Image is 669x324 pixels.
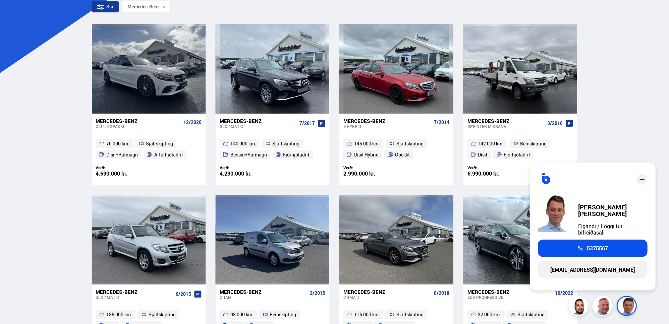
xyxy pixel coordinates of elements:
span: Sjálfskipting [396,140,424,148]
span: 142 000 km. [478,140,504,148]
span: Mercedes-Benz [127,4,160,9]
span: Dísil [478,151,488,159]
span: 93 000 km. [230,311,254,319]
span: 5375567 [587,245,608,251]
div: Mercedes-Benz [220,118,297,124]
span: 7/2017 [299,121,315,126]
div: Mercedes-Benz [467,289,552,295]
span: Sjálfskipting [517,311,545,319]
span: 140 000 km. [230,140,256,148]
div: Verð: [96,165,149,170]
span: Fjórhjóladrif [504,151,530,159]
span: Dísil+Rafmagn [106,151,138,159]
span: 10/2022 [555,290,573,296]
div: Citan [220,295,307,300]
img: FbJEzSuNWCJXmdc-.webp [618,297,638,317]
div: [PERSON_NAME] [PERSON_NAME] [578,204,648,217]
a: Mercedes-Benz Sprinter M.KRANA 3/2018 142 000 km. Beinskipting Dísil Fjórhjóladrif Verð: 6.990.00... [463,114,577,185]
a: [EMAIL_ADDRESS][DOMAIN_NAME] [538,261,648,278]
span: 115 000 km. [354,311,380,319]
div: Sía [92,1,119,12]
span: Sjálfskipting [149,311,176,319]
a: 5375567 [538,240,648,257]
span: 8/2018 [434,290,449,296]
img: FbJEzSuNWCJXmdc-.webp [538,194,571,232]
div: 6.990.000 kr. [467,171,520,177]
div: close [637,174,648,185]
button: Opna LiveChat spjallviðmót [5,3,25,23]
div: EQS PROGRESSIVE [467,295,552,300]
span: Óþekkt [395,151,410,159]
span: Beinskipting [270,311,296,319]
span: Sjálfskipting [273,140,300,148]
span: Fjórhjóladrif [283,151,310,159]
div: Verð: [467,165,520,170]
div: Verð: [220,165,273,170]
span: 70 000 km. [106,140,129,148]
a: Mercedes-Benz E HYBRID 7/2014 145 000 km. Sjálfskipting Dísil Hybrid Óþekkt Verð: 2.990.000 kr. [339,114,453,185]
div: Mercedes-Benz [220,289,307,295]
a: Mercedes-Benz GLC 4MATIC 7/2017 140 000 km. Sjálfskipting Bensín+Rafmagn Fjórhjóladrif Verð: 4.29... [216,114,329,185]
img: nhp88E3Fdnt1Opn2.png [569,297,590,317]
span: Dísil Hybrid [354,151,379,159]
span: 185 000 km. [106,311,132,319]
div: Mercedes-Benz [96,289,173,295]
span: 12/2020 [183,120,202,125]
span: 3/2018 [547,121,563,126]
span: 145 000 km. [354,140,380,148]
span: 32 000 km. [478,311,501,319]
div: 4.690.000 kr. [96,171,149,177]
div: Sprinter M.KRANA [467,124,545,129]
img: siFngHWaQ9KaOqBr.png [594,297,614,317]
span: Afturhjóladrif [154,151,183,159]
span: Beinskipting [520,140,547,148]
div: Verð: [343,165,396,170]
div: 4.290.000 kr. [220,171,273,177]
div: Mercedes-Benz [343,118,431,124]
div: C 4MATI [343,295,431,300]
div: 2.990.000 kr. [343,171,396,177]
div: GLK 4MATIC [96,295,173,300]
span: Sjálfskipting [396,311,424,319]
div: Mercedes-Benz [467,118,545,124]
div: C ÚTLITSPAKKI [96,124,181,129]
div: Mercedes-Benz [96,118,181,124]
span: 2/2015 [310,290,325,296]
span: 7/2014 [434,120,449,125]
a: Mercedes-Benz C ÚTLITSPAKKI 12/2020 70 000 km. Sjálfskipting Dísil+Rafmagn Afturhjóladrif Verð: 4... [92,114,206,185]
div: E HYBRID [343,124,431,129]
span: Sjálfskipting [146,140,173,148]
span: 6/2015 [176,291,191,297]
span: Bensín+Rafmagn [230,151,267,159]
div: Mercedes-Benz [343,289,431,295]
div: GLC 4MATIC [220,124,297,129]
div: Eigandi / Löggiltur bifreiðasali [578,223,648,236]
